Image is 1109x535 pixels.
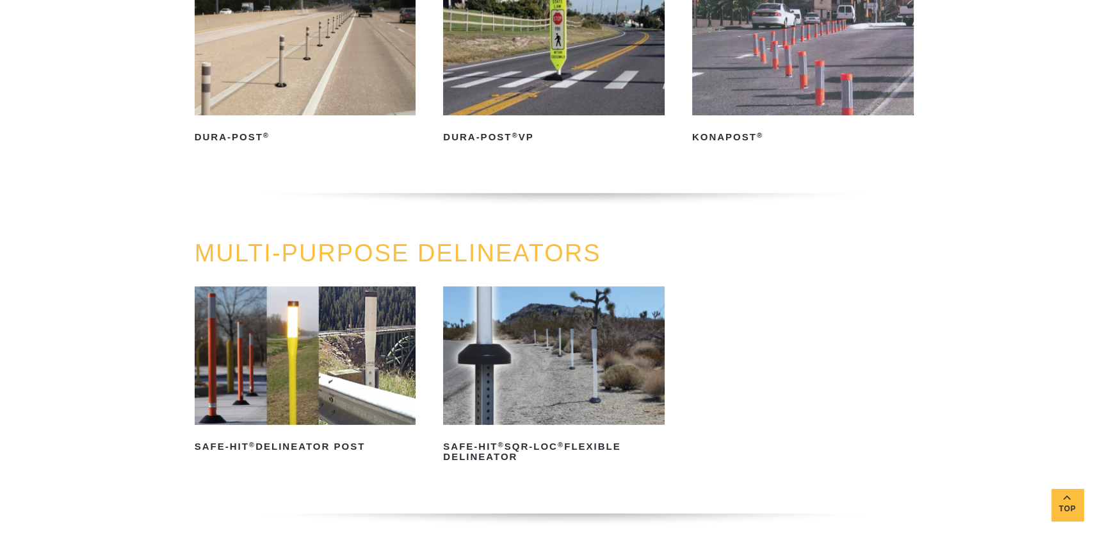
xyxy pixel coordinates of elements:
[558,441,564,449] sup: ®
[443,286,665,467] a: Safe-Hit®SQR-LOC®Flexible Delineator
[692,127,914,147] h2: KonaPost
[195,436,416,457] h2: Safe-Hit Delineator Post
[512,131,518,139] sup: ®
[195,240,601,267] a: MULTI-PURPOSE DELINEATORS
[195,127,416,147] h2: Dura-Post
[498,441,504,449] sup: ®
[195,286,416,457] a: Safe-Hit®Delineator Post
[757,131,763,139] sup: ®
[249,441,255,449] sup: ®
[1051,502,1083,516] span: Top
[263,131,270,139] sup: ®
[1051,489,1083,521] a: Top
[443,436,665,467] h2: Safe-Hit SQR-LOC Flexible Delineator
[443,127,665,147] h2: Dura-Post VP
